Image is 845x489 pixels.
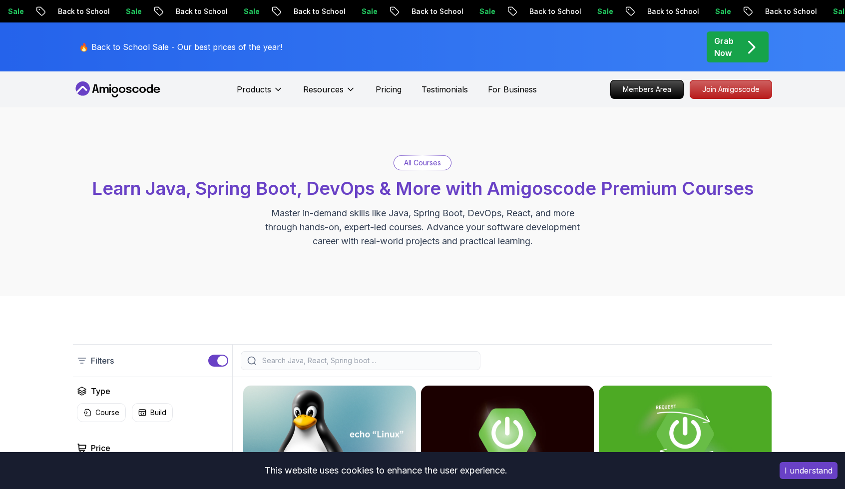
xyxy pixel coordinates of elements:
[7,460,765,482] div: This website uses cookies to enhance the user experience.
[303,83,344,95] p: Resources
[105,6,137,16] p: Sale
[690,80,772,98] p: Join Amigoscode
[391,6,459,16] p: Back to School
[695,6,727,16] p: Sale
[421,386,594,483] img: Advanced Spring Boot card
[77,403,126,422] button: Course
[92,177,754,199] span: Learn Java, Spring Boot, DevOps & More with Amigoscode Premium Courses
[243,386,416,483] img: Linux Fundamentals card
[150,408,166,418] p: Build
[91,442,110,454] h2: Price
[260,356,474,366] input: Search Java, React, Spring boot ...
[509,6,577,16] p: Back to School
[155,6,223,16] p: Back to School
[714,35,734,59] p: Grab Now
[627,6,695,16] p: Back to School
[273,6,341,16] p: Back to School
[303,83,356,103] button: Resources
[91,355,114,367] p: Filters
[745,6,813,16] p: Back to School
[610,80,684,99] a: Members Area
[91,385,110,397] h2: Type
[223,6,255,16] p: Sale
[255,206,590,248] p: Master in-demand skills like Java, Spring Boot, DevOps, React, and more through hands-on, expert-...
[813,6,845,16] p: Sale
[577,6,609,16] p: Sale
[95,408,119,418] p: Course
[690,80,772,99] a: Join Amigoscode
[780,462,838,479] button: Accept cookies
[599,386,772,483] img: Building APIs with Spring Boot card
[488,83,537,95] a: For Business
[237,83,271,95] p: Products
[341,6,373,16] p: Sale
[132,403,173,422] button: Build
[459,6,491,16] p: Sale
[79,41,282,53] p: 🔥 Back to School Sale - Our best prices of the year!
[237,83,283,103] button: Products
[37,6,105,16] p: Back to School
[376,83,402,95] a: Pricing
[611,80,683,98] p: Members Area
[404,158,441,168] p: All Courses
[422,83,468,95] a: Testimonials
